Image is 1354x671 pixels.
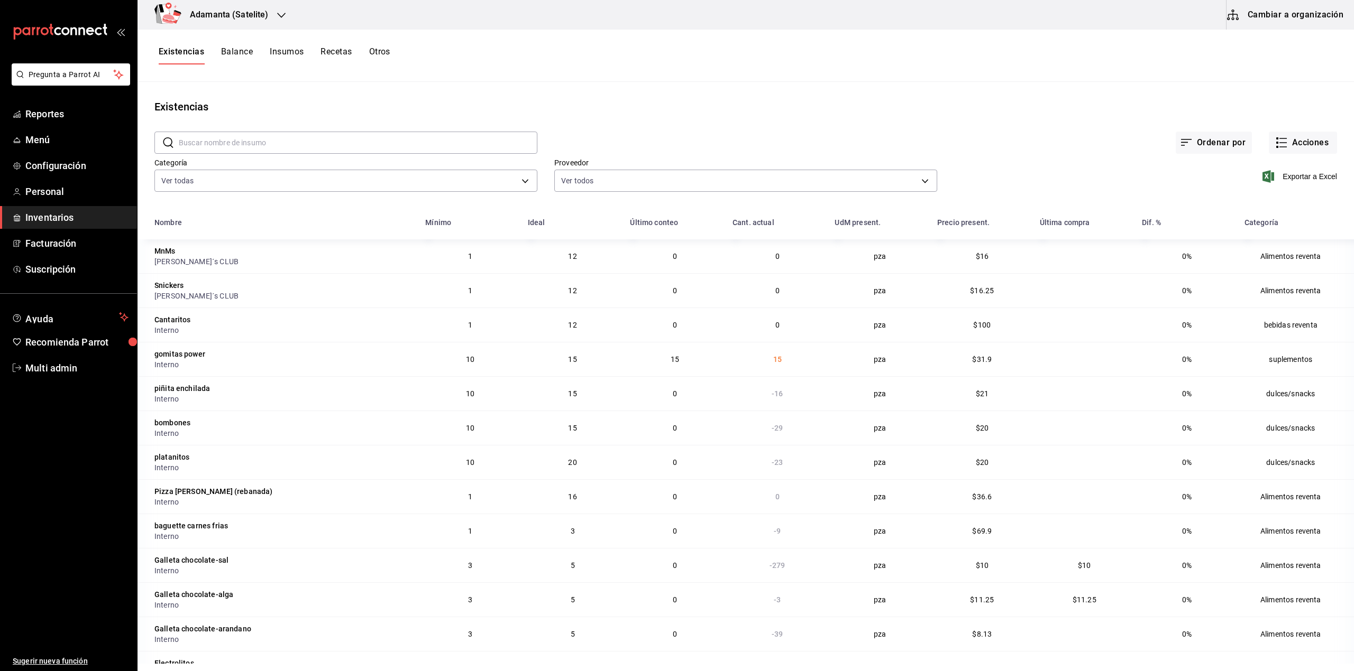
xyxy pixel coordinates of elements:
[828,376,931,411] td: pza
[775,321,780,329] span: 0
[154,256,413,267] div: [PERSON_NAME]´s CLUB
[1182,630,1192,638] span: 0%
[976,389,989,398] span: $21
[1078,561,1091,570] span: $10
[25,107,129,121] span: Reportes
[1238,445,1354,479] td: dulces/snacks
[25,262,129,276] span: Suscripción
[773,355,782,364] span: 15
[270,46,304,64] button: Insumos
[1265,170,1337,183] span: Exportar a Excel
[1182,595,1192,604] span: 0%
[1238,342,1354,376] td: suplementos
[466,389,474,398] span: 10
[554,159,937,166] label: Proveedor
[828,548,931,582] td: pza
[976,252,989,260] span: $16
[972,492,992,501] span: $36.6
[154,383,210,394] div: piñita enchilada
[25,184,129,199] span: Personal
[976,458,989,467] span: $20
[154,428,413,439] div: Interno
[571,595,575,604] span: 5
[828,445,931,479] td: pza
[468,321,472,329] span: 1
[1182,527,1192,535] span: 0%
[835,218,881,227] div: UdM present.
[775,286,780,295] span: 0
[1182,286,1192,295] span: 0%
[571,630,575,638] span: 5
[1269,132,1337,154] button: Acciones
[13,656,129,667] span: Sugerir nueva función
[154,394,413,404] div: Interno
[154,280,184,291] div: Snickers
[772,389,783,398] span: -16
[25,335,129,349] span: Recomienda Parrot
[671,355,679,364] span: 15
[154,99,208,115] div: Existencias
[154,349,205,359] div: gomitas power
[25,210,129,225] span: Inventarios
[673,252,677,260] span: 0
[1238,548,1354,582] td: Alimentos reventa
[154,462,413,473] div: Interno
[221,46,253,64] button: Balance
[1182,458,1192,467] span: 0%
[154,555,228,565] div: Galleta chocolate-sal
[973,321,991,329] span: $100
[972,630,992,638] span: $8.13
[1176,132,1252,154] button: Ordenar por
[828,479,931,514] td: pza
[154,291,413,301] div: [PERSON_NAME]´s CLUB
[937,218,990,227] div: Precio present.
[154,520,228,531] div: baguette carnes frias
[1182,492,1192,501] span: 0%
[673,389,677,398] span: 0
[568,424,577,432] span: 15
[828,617,931,651] td: pza
[1142,218,1161,227] div: Dif. %
[1073,595,1096,604] span: $11.25
[1238,479,1354,514] td: Alimentos reventa
[154,531,413,542] div: Interno
[775,492,780,501] span: 0
[673,561,677,570] span: 0
[468,286,472,295] span: 1
[568,389,577,398] span: 15
[1238,376,1354,411] td: dulces/snacks
[154,634,413,645] div: Interno
[772,458,783,467] span: -23
[568,458,577,467] span: 20
[468,595,472,604] span: 3
[568,286,577,295] span: 12
[673,458,677,467] span: 0
[1238,239,1354,273] td: Alimentos reventa
[154,218,182,227] div: Nombre
[568,355,577,364] span: 15
[828,342,931,376] td: pza
[25,361,129,375] span: Multi admin
[1238,617,1354,651] td: Alimentos reventa
[1238,514,1354,548] td: Alimentos reventa
[29,69,114,80] span: Pregunta a Parrot AI
[154,589,233,600] div: Galleta chocolate-alga
[466,424,474,432] span: 10
[154,600,413,610] div: Interno
[159,46,390,64] div: navigation tabs
[468,630,472,638] span: 3
[568,252,577,260] span: 12
[466,355,474,364] span: 10
[12,63,130,86] button: Pregunta a Parrot AI
[1245,218,1278,227] div: Categoría
[154,359,413,370] div: Interno
[1182,424,1192,432] span: 0%
[25,133,129,147] span: Menú
[25,236,129,250] span: Facturación
[154,314,191,325] div: Cantaritos
[425,218,451,227] div: Mínimo
[1182,561,1192,570] span: 0%
[673,424,677,432] span: 0
[528,218,545,227] div: Ideal
[828,239,931,273] td: pza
